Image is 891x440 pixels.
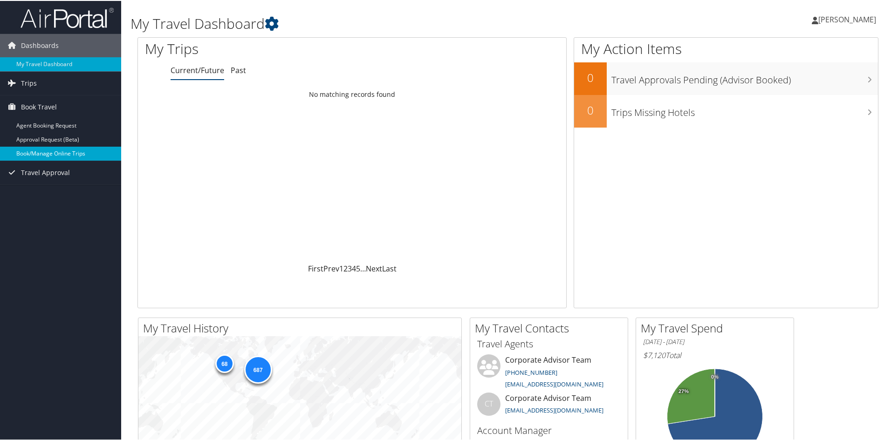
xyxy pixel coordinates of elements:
a: [EMAIL_ADDRESS][DOMAIN_NAME] [505,379,603,387]
li: Corporate Advisor Team [473,353,625,392]
a: Prev [323,263,339,273]
span: $7,120 [643,349,665,359]
h6: Total [643,349,787,359]
a: [EMAIL_ADDRESS][DOMAIN_NAME] [505,405,603,413]
h2: My Travel History [143,319,461,335]
span: Dashboards [21,33,59,56]
h2: My Travel Spend [641,319,794,335]
h6: [DATE] - [DATE] [643,337,787,345]
a: 4 [352,263,356,273]
a: 5 [356,263,360,273]
a: 0Trips Missing Hotels [574,94,878,127]
h1: My Trips [145,38,381,58]
div: 68 [215,353,233,372]
a: [PERSON_NAME] [812,5,885,33]
h3: Travel Agents [477,337,621,350]
h1: My Travel Dashboard [130,13,634,33]
td: No matching records found [138,85,566,102]
tspan: 0% [711,373,719,379]
h2: 0 [574,69,607,85]
a: Next [366,263,382,273]
div: CT [477,392,500,415]
span: … [360,263,366,273]
span: Travel Approval [21,160,70,183]
h2: 0 [574,102,607,117]
h1: My Action Items [574,38,878,58]
a: Last [382,263,397,273]
a: 3 [348,263,352,273]
a: Past [231,64,246,74]
h3: Trips Missing Hotels [611,101,878,118]
img: airportal-logo.png [21,6,114,28]
a: Current/Future [171,64,224,74]
li: Corporate Advisor Team [473,392,625,422]
h3: Account Manager [477,423,621,436]
tspan: 27% [679,388,689,393]
span: Trips [21,71,37,94]
span: [PERSON_NAME] [818,14,876,24]
div: 687 [244,355,272,383]
a: 2 [343,263,348,273]
span: Book Travel [21,95,57,118]
h2: My Travel Contacts [475,319,628,335]
a: 0Travel Approvals Pending (Advisor Booked) [574,61,878,94]
a: [PHONE_NUMBER] [505,367,557,376]
a: First [308,263,323,273]
a: 1 [339,263,343,273]
h3: Travel Approvals Pending (Advisor Booked) [611,68,878,86]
